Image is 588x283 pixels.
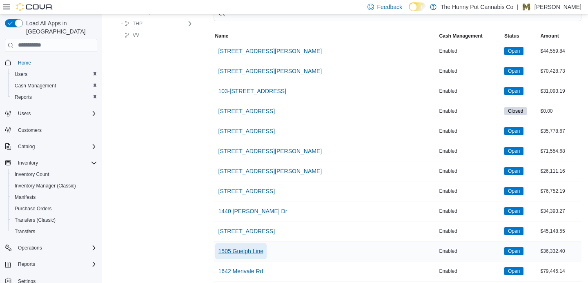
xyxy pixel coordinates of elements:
span: Cash Management [439,33,483,39]
button: Users [8,69,100,80]
button: Cash Management [438,31,503,41]
button: VV [121,30,143,40]
button: Reports [15,259,38,269]
span: Transfers [15,228,35,235]
a: Reports [11,92,35,102]
div: Enabled [438,226,503,236]
div: $44,559.84 [539,46,582,56]
div: $79,445.14 [539,266,582,276]
span: Open [508,67,520,75]
button: Catalog [15,142,38,152]
span: [STREET_ADDRESS][PERSON_NAME] [218,67,322,75]
div: $70,428.73 [539,66,582,76]
div: $76,752.19 [539,186,582,196]
span: Purchase Orders [11,204,97,214]
span: [STREET_ADDRESS][PERSON_NAME] [218,147,322,155]
span: Inventory [15,158,97,168]
span: THP [133,20,143,27]
button: Users [2,108,100,119]
div: $35,778.67 [539,126,582,136]
span: Cash Management [11,81,97,91]
span: Inventory Manager (Classic) [15,183,76,189]
button: Inventory [15,158,41,168]
span: Operations [18,245,42,251]
span: Purchase Orders [15,205,52,212]
span: Reports [11,92,97,102]
span: Open [508,167,520,175]
button: Transfers [8,226,100,237]
span: Name [215,33,229,39]
div: $36,332.40 [539,246,582,256]
button: Reports [2,258,100,270]
span: Reports [18,261,35,267]
span: Open [508,207,520,215]
a: Transfers (Classic) [11,215,59,225]
span: [STREET_ADDRESS][PERSON_NAME] [218,167,322,175]
span: 1642 Merivale Rd [218,267,263,275]
button: [STREET_ADDRESS] [215,103,278,119]
button: [STREET_ADDRESS] [215,183,278,199]
span: [STREET_ADDRESS][PERSON_NAME] [218,47,322,55]
div: Enabled [438,66,503,76]
button: Operations [2,242,100,254]
span: Open [504,187,523,195]
span: Open [504,67,523,75]
button: 103-[STREET_ADDRESS] [215,83,290,99]
button: [STREET_ADDRESS] [215,223,278,239]
span: Home [15,58,97,68]
span: Cash Management [15,82,56,89]
div: Enabled [438,206,503,216]
span: Catalog [18,143,35,150]
button: 1440 [PERSON_NAME] Dr [215,203,291,219]
div: Enabled [438,46,503,56]
button: Users [15,109,34,118]
a: Cash Management [11,81,59,91]
div: $34,393.27 [539,206,582,216]
img: Cova [16,3,53,11]
span: Open [508,247,520,255]
button: Status [503,31,539,41]
span: [STREET_ADDRESS] [218,107,275,115]
span: Open [508,187,520,195]
a: Purchase Orders [11,204,55,214]
span: Users [18,110,31,117]
span: Manifests [11,192,97,202]
div: Enabled [438,146,503,156]
span: Inventory Manager (Classic) [11,181,97,191]
span: Amount [541,33,559,39]
button: [STREET_ADDRESS] [215,123,278,139]
span: 103-[STREET_ADDRESS] [218,87,287,95]
span: Open [504,87,523,95]
input: Dark Mode [409,2,426,11]
button: Catalog [2,141,100,152]
span: Inventory Count [11,169,97,179]
span: Open [504,227,523,235]
div: $71,554.68 [539,146,582,156]
div: Enabled [438,166,503,176]
span: Reports [15,94,32,100]
span: [STREET_ADDRESS] [218,227,275,235]
p: [PERSON_NAME] [535,2,581,12]
a: Inventory Count [11,169,53,179]
span: Closed [504,107,527,115]
span: Feedback [377,3,402,11]
a: Inventory Manager (Classic) [11,181,79,191]
a: Transfers [11,227,38,236]
p: The Hunny Pot Cannabis Co [441,2,513,12]
span: Manifests [15,194,36,201]
button: Home [2,57,100,69]
button: [STREET_ADDRESS][PERSON_NAME] [215,63,325,79]
span: Status [504,33,519,39]
button: 1642 Merivale Rd [215,263,267,279]
span: Open [508,127,520,135]
button: Name [214,31,438,41]
div: $45,148.55 [539,226,582,236]
a: Users [11,69,31,79]
span: Open [508,267,520,275]
span: Transfers (Classic) [15,217,56,223]
span: Open [504,207,523,215]
span: Users [11,69,97,79]
a: Home [15,58,34,68]
span: Home [18,60,31,66]
span: Users [15,109,97,118]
